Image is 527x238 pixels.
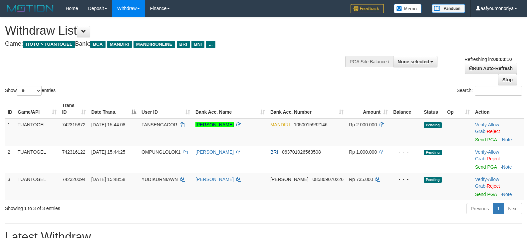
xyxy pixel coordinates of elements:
[397,59,429,64] span: None selected
[504,203,522,214] a: Next
[23,41,75,48] span: ITOTO > TUANTOGEL
[487,183,500,189] a: Reject
[5,3,56,13] img: MOTION_logo.png
[475,149,499,161] a: Allow Grab
[498,74,517,85] a: Stop
[5,202,215,212] div: Showing 1 to 3 of 3 entries
[475,164,497,170] a: Send PGA
[464,57,512,62] span: Refreshing in:
[206,41,215,48] span: ...
[349,122,377,127] span: Rp 2.000.000
[475,177,499,189] a: Allow Grab
[5,146,15,173] td: 2
[424,122,442,128] span: Pending
[475,149,487,155] a: Verify
[424,177,442,183] span: Pending
[5,173,15,200] td: 3
[268,99,346,118] th: Bank Acc. Number: activate to sort column ascending
[475,137,497,142] a: Send PGA
[62,149,85,155] span: 742316122
[421,99,444,118] th: Status
[270,149,278,155] span: BRI
[393,121,418,128] div: - - -
[472,146,524,173] td: · ·
[502,164,512,170] a: Note
[493,203,504,214] a: 1
[493,57,512,62] strong: 00:00:10
[475,177,499,189] span: ·
[191,41,204,48] span: BNI
[195,177,234,182] a: [PERSON_NAME]
[270,177,309,182] span: [PERSON_NAME]
[195,122,234,127] a: [PERSON_NAME]
[475,192,497,197] a: Send PGA
[393,149,418,155] div: - - -
[282,149,321,155] span: Copy 063701026563508 to clipboard
[393,176,418,183] div: - - -
[487,156,500,161] a: Reject
[349,177,373,182] span: Rp 735.000
[465,63,517,74] a: Run Auto-Refresh
[193,99,268,118] th: Bank Acc. Name: activate to sort column ascending
[62,177,85,182] span: 742320094
[475,122,487,127] a: Verify
[62,122,85,127] span: 742315872
[351,4,384,13] img: Feedback.jpg
[15,99,59,118] th: Game/API: activate to sort column ascending
[457,86,522,96] label: Search:
[294,122,328,127] span: Copy 1050015992146 to clipboard
[91,149,125,155] span: [DATE] 15:44:25
[475,86,522,96] input: Search:
[502,137,512,142] a: Note
[141,177,178,182] span: YUDIKURNIAWN
[91,177,125,182] span: [DATE] 15:48:58
[141,122,177,127] span: FANSENGACOR
[475,149,499,161] span: ·
[349,149,377,155] span: Rp 1.000.000
[475,122,499,134] a: Allow Grab
[107,41,132,48] span: MANDIRI
[346,99,391,118] th: Amount: activate to sort column ascending
[444,99,472,118] th: Op: activate to sort column ascending
[139,99,193,118] th: User ID: activate to sort column ascending
[394,4,422,13] img: Button%20Memo.svg
[472,99,524,118] th: Action
[91,122,125,127] span: [DATE] 15:44:08
[5,118,15,146] td: 1
[17,86,42,96] select: Showentries
[5,99,15,118] th: ID
[472,118,524,146] td: · ·
[15,146,59,173] td: TUANTOGEL
[5,24,345,37] h1: Withdraw List
[472,173,524,200] td: · ·
[5,86,56,96] label: Show entries
[177,41,190,48] span: BRI
[133,41,175,48] span: MANDIRIONLINE
[90,41,105,48] span: BCA
[195,149,234,155] a: [PERSON_NAME]
[141,149,180,155] span: OMPUNGLOLOK1
[15,173,59,200] td: TUANTOGEL
[487,129,500,134] a: Reject
[475,122,499,134] span: ·
[89,99,139,118] th: Date Trans.: activate to sort column descending
[466,203,493,214] a: Previous
[391,99,421,118] th: Balance
[393,56,437,67] button: None selected
[345,56,393,67] div: PGA Site Balance /
[502,192,512,197] a: Note
[432,4,465,13] img: panduan.png
[475,177,487,182] a: Verify
[313,177,344,182] span: Copy 085809070226 to clipboard
[424,150,442,155] span: Pending
[270,122,290,127] span: MANDIRI
[15,118,59,146] td: TUANTOGEL
[59,99,89,118] th: Trans ID: activate to sort column ascending
[5,41,345,47] h4: Game: Bank:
